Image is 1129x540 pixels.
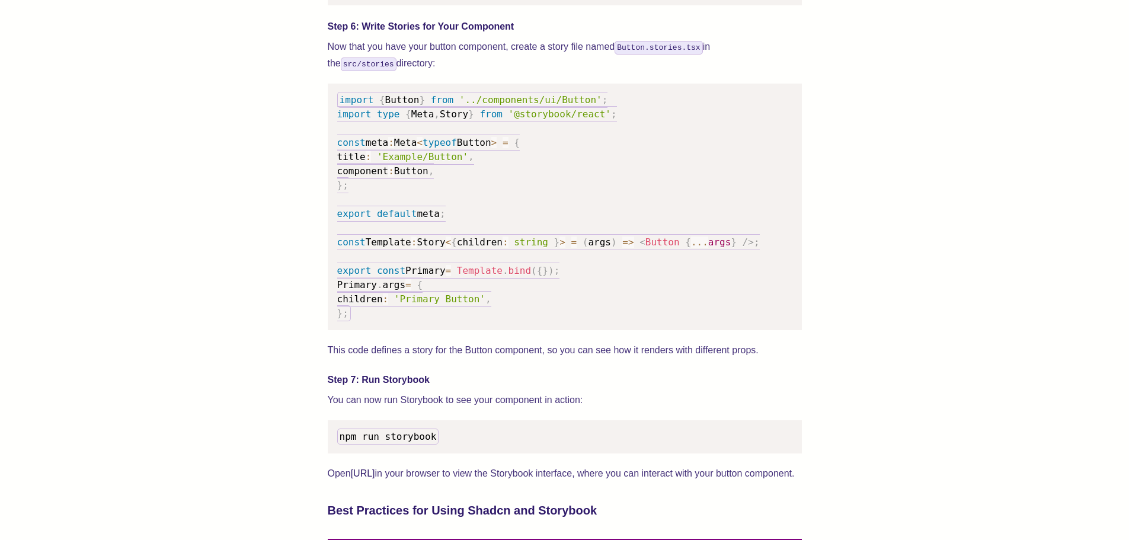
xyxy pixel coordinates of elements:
span: > [491,137,497,148]
span: { [514,137,520,148]
p: Now that you have your button component, create a story file named in the directory: [328,39,802,72]
span: args [708,237,731,248]
span: export [337,265,372,276]
p: Open in your browser to view the Storybook interface, where you can interact with your button com... [328,465,802,482]
span: Primary [337,279,377,290]
span: '../components/ui/Button' [459,94,602,106]
span: component [337,165,389,177]
span: Meta [411,108,434,120]
span: meta [366,137,389,148]
span: ) [611,237,617,248]
code: Button.stories.tsx [615,41,702,55]
span: = [571,237,577,248]
span: Meta [394,137,417,148]
span: ( [531,265,537,276]
span: ; [602,94,608,106]
span: Template [366,237,411,248]
span: , [434,108,440,120]
span: export [337,208,372,219]
span: Button [457,137,491,148]
span: Button [645,237,680,248]
span: Story [417,237,445,248]
span: args [588,237,611,248]
span: Button [385,94,420,106]
span: } [468,108,474,120]
code: src/stories [341,57,396,71]
span: { [451,237,457,248]
span: from [479,108,503,120]
span: Template [457,265,503,276]
span: string [514,237,548,248]
span: : [503,237,508,248]
span: => [622,237,634,248]
span: const [337,137,366,148]
span: ( [583,237,589,248]
p: This code defines a story for the Button component, so you can see how it renders with different ... [328,342,802,359]
span: ; [343,308,348,319]
span: } [419,94,425,106]
span: const [337,237,366,248]
span: } [337,308,343,319]
span: = [503,137,508,148]
span: ; [440,208,446,219]
a: [URL] [351,468,375,478]
span: const [377,265,405,276]
span: 'Primary Button' [394,293,485,305]
span: Story [440,108,468,120]
span: Primary [405,265,445,276]
span: { [379,94,385,106]
span: meta [417,208,440,219]
span: , [468,151,474,162]
span: { [417,279,423,290]
span: title [337,151,366,162]
span: : [411,237,417,248]
span: bind [508,265,532,276]
span: { [685,237,691,248]
span: children [457,237,503,248]
span: . [377,279,383,290]
span: npm run storybook [340,431,437,442]
span: : [388,137,394,148]
span: 'Example/Button' [377,151,468,162]
span: , [428,165,434,177]
span: : [366,151,372,162]
h4: Step 6: Write Stories for Your Component [328,20,802,34]
span: Button [394,165,428,177]
span: < [639,237,645,248]
span: children [337,293,383,305]
span: . [503,265,508,276]
span: '@storybook/react' [508,108,611,120]
span: > [559,237,565,248]
span: /> [743,237,754,248]
span: = [405,279,411,290]
span: } [731,237,737,248]
span: { [405,108,411,120]
span: : [388,165,394,177]
h3: Best Practices for Using Shadcn and Storybook [328,501,802,520]
span: } [554,237,560,248]
span: } [337,180,343,191]
span: ; [343,180,348,191]
span: type [377,108,400,120]
h4: Step 7: Run Storybook [328,373,802,387]
span: = [446,265,452,276]
span: < [446,237,452,248]
span: ; [611,108,617,120]
span: import [337,108,372,120]
span: , [485,293,491,305]
span: : [383,293,389,305]
p: You can now run Storybook to see your component in action: [328,392,802,408]
span: args [383,279,406,290]
span: { [537,265,543,276]
span: from [431,94,454,106]
span: typeof [423,137,457,148]
span: } [542,265,548,276]
span: < [417,137,423,148]
span: ; [554,265,560,276]
span: import [340,94,374,106]
span: ... [691,237,708,248]
span: default [377,208,417,219]
span: ) [548,265,554,276]
span: ; [754,237,760,248]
